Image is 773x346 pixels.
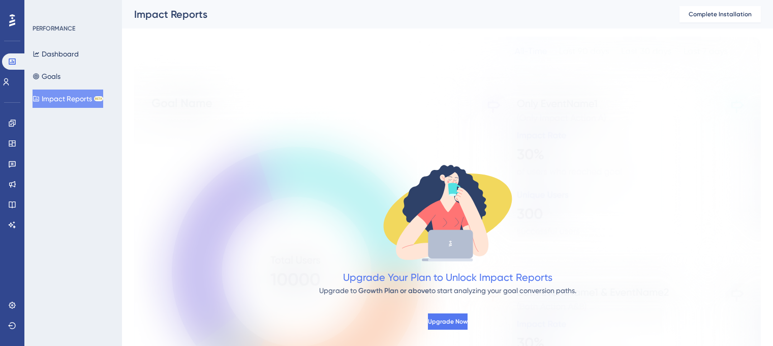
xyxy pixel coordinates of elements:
div: Impact Reports [134,7,654,21]
button: Upgrade Now [428,313,468,330]
span: Upgrade Your Plan to Unlock Impact Reports [343,271,552,283]
span: Complete Installation [689,10,752,18]
div: BETA [94,96,103,101]
button: Goals [33,67,60,85]
button: Dashboard [33,45,79,63]
span: Growth Plan or above [358,286,429,295]
div: PERFORMANCE [33,24,75,33]
button: Impact ReportsBETA [33,90,103,108]
button: Complete Installation [679,6,761,22]
span: Upgrade to to start analyzing your goal conversion paths. [319,286,576,295]
span: Upgrade Now [428,318,468,326]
